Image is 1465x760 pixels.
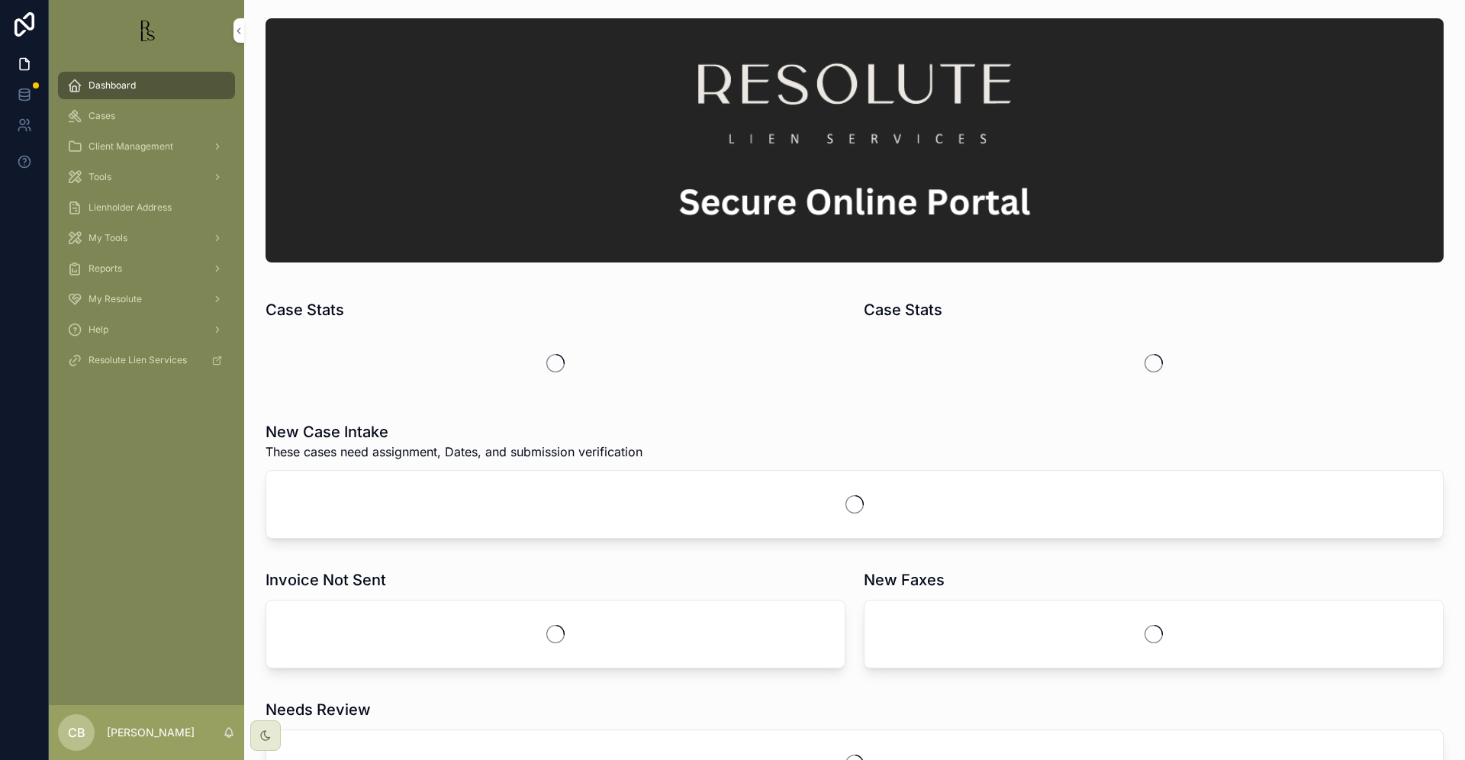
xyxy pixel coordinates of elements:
[864,299,942,320] h1: Case Stats
[49,61,244,394] div: scrollable content
[266,699,371,720] h1: Needs Review
[864,569,945,591] h1: New Faxes
[58,285,235,313] a: My Resolute
[58,163,235,191] a: Tools
[266,443,642,461] span: These cases need assignment, Dates, and submission verification
[58,255,235,282] a: Reports
[58,194,235,221] a: Lienholder Address
[89,140,173,153] span: Client Management
[89,232,127,244] span: My Tools
[58,133,235,160] a: Client Management
[58,316,235,343] a: Help
[58,224,235,252] a: My Tools
[89,110,115,122] span: Cases
[89,262,122,275] span: Reports
[58,102,235,130] a: Cases
[266,421,642,443] h1: New Case Intake
[89,79,136,92] span: Dashboard
[266,299,344,320] h1: Case Stats
[89,354,187,366] span: Resolute Lien Services
[89,171,111,183] span: Tools
[134,18,159,43] img: App logo
[58,346,235,374] a: Resolute Lien Services
[89,324,108,336] span: Help
[89,201,172,214] span: Lienholder Address
[89,293,142,305] span: My Resolute
[68,723,85,742] span: CB
[58,72,235,99] a: Dashboard
[107,725,195,740] p: [PERSON_NAME]
[266,569,386,591] h1: Invoice Not Sent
